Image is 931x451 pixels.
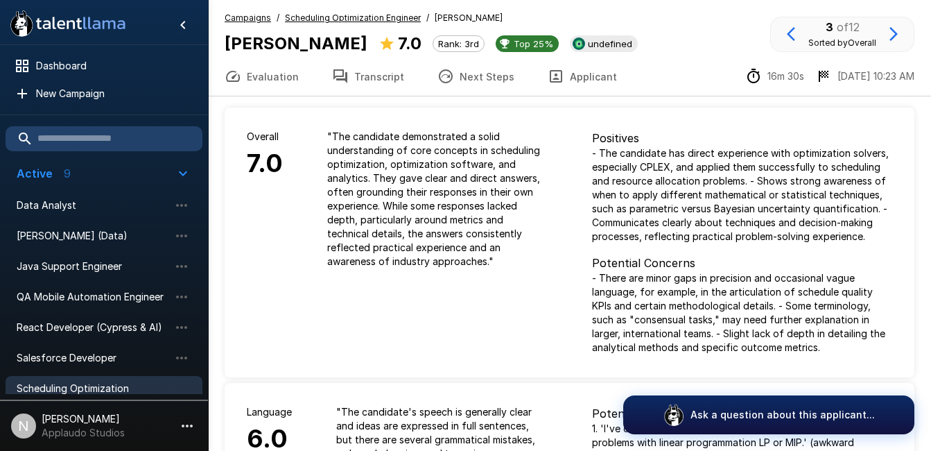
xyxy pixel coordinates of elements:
[826,20,833,34] b: 3
[315,57,421,96] button: Transcript
[690,408,875,422] p: Ask a question about this applicant...
[208,57,315,96] button: Evaluation
[573,37,585,50] img: smartrecruiters_logo.jpeg
[247,405,292,419] p: Language
[327,130,548,269] p: " The candidate demonstrated a solid understanding of core concepts in scheduling optimization, o...
[582,38,638,49] span: undefined
[247,144,283,184] h6: 7.0
[623,395,914,434] button: Ask a question about this applicant...
[398,33,421,53] b: 7.0
[592,271,893,355] p: - There are minor gaps in precision and occasional vague language, for example, in the articulati...
[815,68,914,85] div: The date and time when the interview was completed
[592,255,893,271] p: Potential Concerns
[531,57,634,96] button: Applicant
[767,69,804,83] p: 16m 30s
[663,404,685,426] img: logo_glasses@2x.png
[745,68,804,85] div: The time between starting and completing the interview
[808,37,876,48] span: Sorted by Overall
[837,69,914,83] p: [DATE] 10:23 AM
[592,130,893,146] p: Positives
[225,33,367,53] b: [PERSON_NAME]
[285,12,421,23] u: Scheduling Optimization Engineer
[570,35,638,52] div: View profile in SmartRecruiters
[592,405,893,422] p: Potential Concerns
[421,57,531,96] button: Next Steps
[435,11,503,25] span: [PERSON_NAME]
[225,12,271,23] u: Campaigns
[592,146,893,244] p: - The candidate has direct experience with optimization solvers, especially CPLEX, and applied th...
[426,11,429,25] span: /
[508,38,559,49] span: Top 25%
[433,38,484,49] span: Rank: 3rd
[837,20,860,34] span: of 12
[277,11,279,25] span: /
[247,130,283,144] p: Overall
